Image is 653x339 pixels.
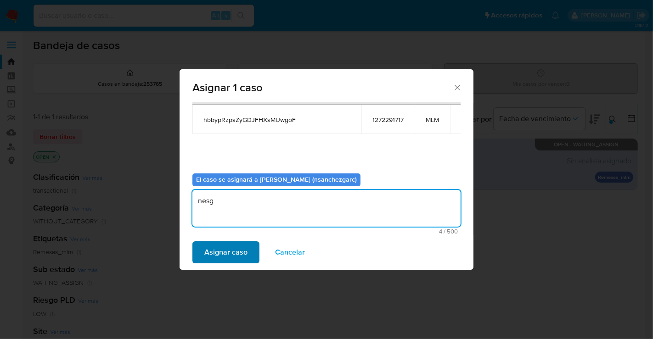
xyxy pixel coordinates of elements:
span: Asignar 1 caso [192,82,453,93]
button: Cerrar ventana [453,83,461,91]
span: Asignar caso [204,242,248,262]
button: Asignar caso [192,241,259,263]
span: Máximo 500 caracteres [195,228,458,234]
div: assign-modal [180,69,473,270]
span: Cancelar [275,242,305,262]
span: MLM [426,116,439,124]
span: 1272291717 [372,116,404,124]
textarea: nesg [192,190,461,227]
b: El caso se asignará a [PERSON_NAME] (nsanchezgarc) [196,175,357,184]
button: Cancelar [263,241,317,263]
span: hbbypRzpsZyGDJFHXsMUwgoF [203,116,296,124]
